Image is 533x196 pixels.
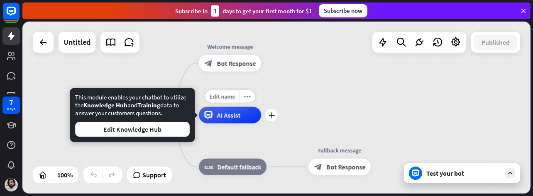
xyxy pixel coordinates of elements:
[474,35,517,50] button: Published
[319,4,367,17] div: Subscribe now
[302,146,377,155] div: Fallback message
[142,168,166,181] span: Support
[75,93,190,137] div: This module enables your chatbot to utilize the and data to answer your customers questions.
[210,93,235,100] span: Edit name
[314,163,322,171] i: block_bot_response
[204,59,213,68] i: block_bot_response
[269,112,275,118] i: plus
[55,168,75,181] div: 100%
[9,99,13,106] div: 7
[217,59,256,68] span: Bot Response
[217,163,261,171] span: Default fallback
[204,163,213,171] i: block_fallback
[7,3,32,28] button: Open LiveChat chat widget
[217,111,240,119] span: AI Assist
[244,93,251,99] i: more_horiz
[193,43,267,51] div: Welcome message
[137,101,160,109] span: Training
[326,163,365,171] span: Bot Response
[2,97,20,114] a: 7 days
[75,122,190,137] button: Edit Knowledge Hub
[7,106,15,112] div: days
[83,101,127,109] span: Knowledge Hub
[211,5,219,17] div: 3
[426,169,501,177] div: Test your bot
[64,32,90,53] div: Untitled
[175,5,312,17] div: Subscribe in days to get your first month for $1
